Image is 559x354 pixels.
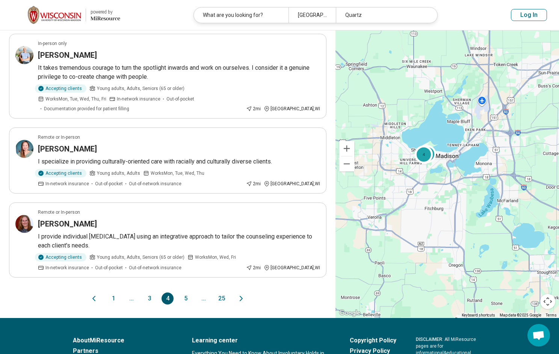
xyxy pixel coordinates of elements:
span: Out-of-network insurance [129,264,181,271]
a: Open this area in Google Maps (opens a new window) [337,308,362,318]
span: Out-of-pocket [166,96,194,102]
a: University of Wisconsin-Madisonpowered by [12,6,120,24]
button: Map camera controls [540,294,555,309]
span: In-network insurance [45,180,89,187]
span: Young adults, Adults [97,170,140,177]
span: Works Mon, Wed, Fri [195,254,236,261]
span: Works Mon, Tue, Wed, Thu, Fri [45,96,106,102]
span: ... [125,292,137,304]
p: Remote or In-person [38,209,80,216]
div: Accepting clients [35,84,86,93]
button: Keyboard shortcuts [462,313,495,318]
button: Next page [237,292,246,304]
span: Out-of-pocket [95,264,123,271]
h3: [PERSON_NAME] [38,50,97,60]
button: 5 [180,292,192,304]
span: Out-of-pocket [95,180,123,187]
button: 4 [162,292,174,304]
button: Zoom out [339,156,354,171]
img: Google [337,308,362,318]
a: Learning center [192,336,330,345]
span: DISCLAIMER [416,337,442,342]
span: Out-of-network insurance [129,180,181,187]
p: I specialize in providing culturally-oriented care with racially and culturally diverse clients. [38,157,320,166]
span: In-network insurance [117,96,160,102]
span: Young adults, Adults, Seniors (65 or older) [97,85,184,92]
div: [GEOGRAPHIC_DATA] , WI [264,105,320,112]
div: 4 [415,145,433,163]
div: [GEOGRAPHIC_DATA] , WI [264,180,320,187]
div: [GEOGRAPHIC_DATA] , WI [264,264,320,271]
span: In-network insurance [45,264,89,271]
div: Quartz [336,7,431,23]
button: Zoom in [339,141,354,156]
span: Young adults, Adults, Seniors (65 or older) [97,254,184,261]
h3: [PERSON_NAME] [38,144,97,154]
button: 25 [216,292,228,304]
div: 4 [418,145,437,163]
span: Works Mon, Tue, Wed, Thu [151,170,204,177]
span: Documentation provided for patient filling [44,105,129,112]
button: Previous page [89,292,98,304]
div: 2 mi [246,180,261,187]
div: Accepting clients [35,169,86,177]
h3: [PERSON_NAME] [38,219,97,229]
p: I provide individual [MEDICAL_DATA] using an integrative approach to tailor the counseling experi... [38,232,320,250]
p: In-person only [38,40,67,47]
a: Copyright Policy [350,336,396,345]
span: Map data ©2025 Google [500,313,541,317]
a: Terms (opens in new tab) [546,313,557,317]
div: [GEOGRAPHIC_DATA], [GEOGRAPHIC_DATA] [289,7,336,23]
div: powered by [91,9,120,15]
div: Accepting clients [35,253,86,261]
img: University of Wisconsin-Madison [28,6,81,24]
p: It takes tremendous courage to turn the spotlight inwards and work on ourselves. I consider it a ... [38,63,320,81]
div: What are you looking for? [194,7,289,23]
div: 2 mi [246,264,261,271]
a: AboutMiResource [73,336,172,345]
p: Remote or In-person [38,134,80,141]
span: ... [198,292,210,304]
button: Log In [511,9,547,21]
div: 2 mi [246,105,261,112]
button: 1 [107,292,119,304]
button: 3 [144,292,156,304]
div: Open chat [527,324,550,346]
